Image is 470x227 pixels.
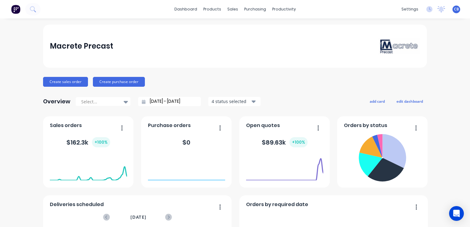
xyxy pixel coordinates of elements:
[392,97,427,105] button: edit dashboard
[200,5,224,14] div: products
[50,201,104,208] span: Deliveries scheduled
[171,5,200,14] a: dashboard
[289,137,308,147] div: + 100 %
[224,5,241,14] div: sales
[344,122,387,129] span: Orders by status
[241,5,269,14] div: purchasing
[377,37,420,55] img: Macrete Precast
[93,77,145,87] button: Create purchase order
[246,122,280,129] span: Open quotes
[50,40,113,52] div: Macrete Precast
[262,137,308,147] div: $ 89.63k
[366,97,389,105] button: add card
[208,97,261,106] button: 4 status selected
[148,122,191,129] span: Purchase orders
[50,122,82,129] span: Sales orders
[398,5,421,14] div: settings
[454,6,459,12] span: CB
[11,5,20,14] img: Factory
[43,95,70,108] div: Overview
[449,206,464,221] div: Open Intercom Messenger
[212,98,250,105] div: 4 status selected
[43,77,88,87] button: Create sales order
[246,201,308,208] span: Orders by required date
[182,138,190,147] div: $ 0
[66,137,110,147] div: $ 162.3k
[269,5,299,14] div: productivity
[92,137,110,147] div: + 100 %
[130,214,146,221] span: [DATE]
